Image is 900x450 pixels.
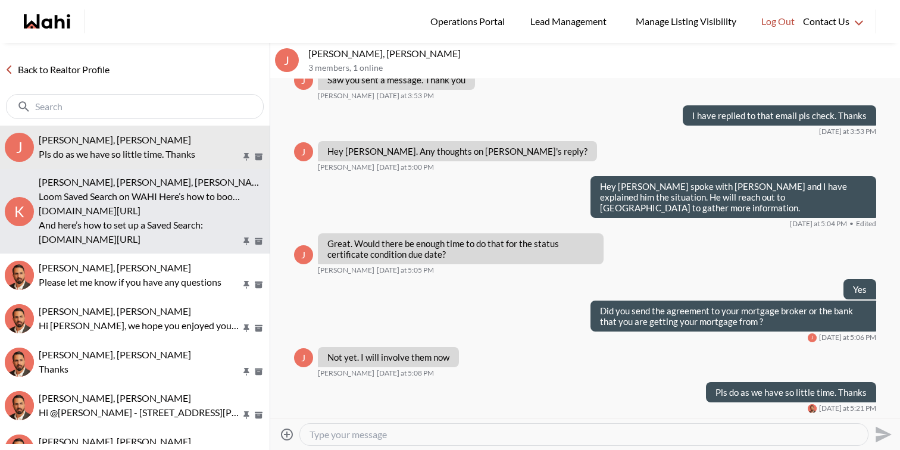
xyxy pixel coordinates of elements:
[275,48,299,72] div: J
[39,275,241,289] p: Please let me know if you have any questions
[819,127,876,136] time: 2025-09-22T19:53:28.313Z
[318,265,374,275] span: [PERSON_NAME]
[39,349,191,360] span: [PERSON_NAME], [PERSON_NAME]
[5,304,34,333] img: k
[377,91,434,101] time: 2025-09-22T19:53:26.928Z
[5,391,34,420] div: Shireen Sookdeo, Behnam
[868,421,895,448] button: Send
[530,14,611,29] span: Lead Management
[790,219,847,229] time: 2025-09-22T21:04:25.609Z
[294,71,313,90] div: J
[761,14,795,29] span: Log Out
[327,74,465,85] p: Saw you sent a message. Thank you
[241,280,252,290] button: Pin
[327,238,594,260] p: Great. Would there be enough time to do that for the status certificate condition due date?
[241,367,252,377] button: Pin
[318,91,374,101] span: [PERSON_NAME]
[5,348,34,377] div: Nidhi Singh, Behnam
[252,236,265,246] button: Archive
[252,280,265,290] button: Archive
[241,323,252,333] button: Pin
[39,147,241,161] p: Pls do as we have so little time. Thanks
[241,410,252,420] button: Pin
[849,219,876,229] span: Edited
[39,305,191,317] span: [PERSON_NAME], [PERSON_NAME]
[715,387,867,398] p: Pls do as we have so little time. Thanks
[318,368,374,378] span: [PERSON_NAME]
[252,367,265,377] button: Archive
[39,176,269,187] span: [PERSON_NAME], [PERSON_NAME], [PERSON_NAME]
[39,134,191,145] span: [PERSON_NAME], [PERSON_NAME]
[241,236,252,246] button: Pin
[808,333,817,342] div: J
[5,133,34,162] div: J
[600,181,867,213] p: Hey [PERSON_NAME] spoke with [PERSON_NAME] and I have explained him the situation. He will reach ...
[5,391,34,420] img: S
[632,14,740,29] span: Manage Listing Visibility
[39,189,241,204] p: Loom Saved Search on WAHI Here’s how to book a showing:
[377,265,434,275] time: 2025-09-22T21:05:37.280Z
[819,404,876,413] time: 2025-09-22T21:21:58.437Z
[308,63,895,73] p: 3 members , 1 online
[5,197,34,226] div: K
[5,261,34,290] img: S
[39,318,241,333] p: Hi [PERSON_NAME], we hope you enjoyed your showings! Did the properties meet your criteria? What ...
[5,304,34,333] div: khalid Alvi, Behnam
[39,405,241,420] p: Hi @[PERSON_NAME] - [STREET_ADDRESS][PERSON_NAME] does not have a garage. Let us know if you requ...
[294,245,313,264] div: J
[808,404,817,413] img: B
[39,262,191,273] span: [PERSON_NAME], [PERSON_NAME]
[39,232,241,246] p: [DOMAIN_NAME][URL]
[294,142,313,161] div: J
[252,323,265,333] button: Archive
[294,348,313,367] div: J
[252,410,265,420] button: Archive
[430,14,509,29] span: Operations Portal
[39,436,191,447] span: [PERSON_NAME], [PERSON_NAME]
[39,392,191,404] span: [PERSON_NAME], [PERSON_NAME]
[5,261,34,290] div: Suzie Persaud, Behnam
[39,218,241,232] p: And here’s how to set up a Saved Search:
[377,162,434,172] time: 2025-09-22T21:00:36.545Z
[318,162,374,172] span: [PERSON_NAME]
[35,101,237,112] input: Search
[327,146,587,157] p: Hey [PERSON_NAME]. Any thoughts on [PERSON_NAME]'s reply?
[327,352,449,362] p: Not yet. I will involve them now
[39,362,241,376] p: Thanks
[39,204,241,218] p: [DOMAIN_NAME][URL]
[600,305,867,327] p: Did you send the agreement to your mortgage broker or the bank that you are getting your mortgage...
[310,429,858,440] textarea: Type your message
[377,368,434,378] time: 2025-09-22T21:08:39.088Z
[692,110,867,121] p: I have replied to that email pls check. Thanks
[808,404,817,413] div: Behnam Fazili
[252,152,265,162] button: Archive
[5,348,34,377] img: N
[24,14,70,29] a: Wahi homepage
[819,333,876,342] time: 2025-09-22T21:06:35.735Z
[308,48,895,60] p: [PERSON_NAME], [PERSON_NAME]
[853,284,867,295] p: Yes
[241,152,252,162] button: Pin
